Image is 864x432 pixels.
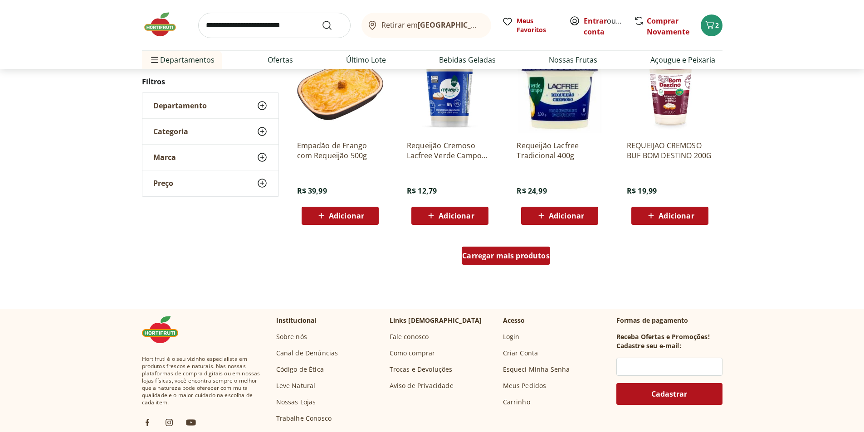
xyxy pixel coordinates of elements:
img: fb [142,417,153,428]
h2: Filtros [142,73,279,91]
img: REQUEIJAO CREMOSO BUF BOM DESTINO 200G [627,47,713,133]
button: Marca [142,145,278,170]
a: Ofertas [268,54,293,65]
a: Criar Conta [503,349,538,358]
h3: Cadastre seu e-mail: [616,341,681,350]
img: ytb [185,417,196,428]
a: Fale conosco [390,332,429,341]
a: Nossas Frutas [549,54,597,65]
a: Entrar [584,16,607,26]
span: Preço [153,179,173,188]
span: Adicionar [549,212,584,219]
a: Requeijão Lacfree Tradicional 400g [517,141,603,160]
p: Institucional [276,316,317,325]
span: Adicionar [659,212,694,219]
span: ou [584,15,624,37]
span: Categoria [153,127,188,136]
span: Hortifruti é o seu vizinho especialista em produtos frescos e naturais. Nas nossas plataformas de... [142,355,262,406]
a: Aviso de Privacidade [390,381,454,390]
img: Empadão de Frango com Requeijão 500g [297,47,383,133]
a: Esqueci Minha Senha [503,365,570,374]
span: R$ 19,99 [627,186,657,196]
span: Carregar mais produtos [462,252,550,259]
h3: Receba Ofertas e Promoções! [616,332,710,341]
a: Açougue e Peixaria [650,54,715,65]
a: REQUEIJAO CREMOSO BUF BOM DESTINO 200G [627,141,713,160]
button: Departamento [142,93,278,118]
span: R$ 24,99 [517,186,547,196]
button: Retirar em[GEOGRAPHIC_DATA]/[GEOGRAPHIC_DATA] [361,13,491,38]
a: Meus Pedidos [503,381,547,390]
button: Adicionar [631,207,708,225]
a: Comprar Novamente [647,16,689,37]
a: Código de Ética [276,365,324,374]
a: Bebidas Geladas [439,54,496,65]
span: Retirar em [381,21,482,29]
a: Trabalhe Conosco [276,414,332,423]
p: Formas de pagamento [616,316,722,325]
p: Links [DEMOGRAPHIC_DATA] [390,316,482,325]
span: Meus Favoritos [517,16,558,34]
a: Último Lote [346,54,386,65]
button: Preço [142,170,278,196]
a: Sobre nós [276,332,307,341]
a: Canal de Denúncias [276,349,338,358]
input: search [198,13,351,38]
a: Trocas e Devoluções [390,365,453,374]
span: R$ 39,99 [297,186,327,196]
img: ig [164,417,175,428]
button: Menu [149,49,160,71]
a: Carrinho [503,398,530,407]
a: Login [503,332,520,341]
button: Categoria [142,119,278,144]
button: Carrinho [701,15,722,36]
p: Acesso [503,316,525,325]
a: Empadão de Frango com Requeijão 500g [297,141,383,160]
img: Hortifruti [142,316,187,343]
button: Cadastrar [616,383,722,405]
span: Marca [153,153,176,162]
button: Adicionar [411,207,488,225]
a: Como comprar [390,349,435,358]
b: [GEOGRAPHIC_DATA]/[GEOGRAPHIC_DATA] [418,20,571,30]
img: Hortifruti [142,11,187,38]
span: Adicionar [329,212,364,219]
span: Adicionar [439,212,474,219]
a: Carregar mais produtos [462,247,550,268]
a: Meus Favoritos [502,16,558,34]
a: Requeijão Cremoso Lacfree Verde Campo 180g [407,141,493,160]
span: R$ 12,79 [407,186,437,196]
span: Cadastrar [651,390,687,398]
button: Adicionar [521,207,598,225]
img: Requeijão Cremoso Lacfree Verde Campo 180g [407,47,493,133]
span: 2 [715,21,719,29]
button: Adicionar [302,207,379,225]
img: Requeijão Lacfree Tradicional 400g [517,47,603,133]
a: Criar conta [584,16,634,37]
span: Departamentos [149,49,215,71]
button: Submit Search [322,20,343,31]
span: Departamento [153,101,207,110]
a: Nossas Lojas [276,398,316,407]
a: Leve Natural [276,381,316,390]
